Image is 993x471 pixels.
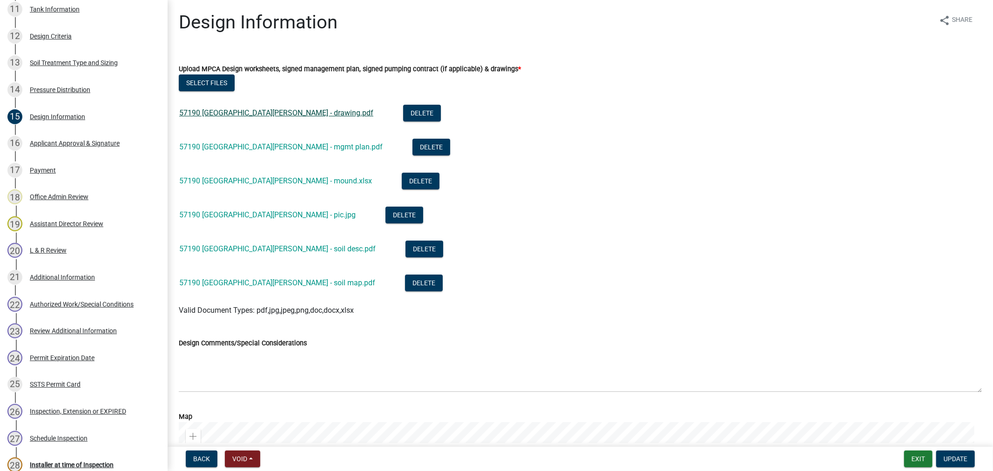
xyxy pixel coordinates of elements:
div: 18 [7,189,22,204]
wm-modal-confirm: Delete Document [402,177,439,186]
h1: Design Information [179,11,338,34]
div: L & R Review [30,247,67,254]
div: Soil Treatment Type and Sizing [30,60,118,66]
div: 14 [7,82,22,97]
a: 57190 [GEOGRAPHIC_DATA][PERSON_NAME] - drawing.pdf [179,108,373,117]
span: Valid Document Types: pdf,jpg,jpeg,png,doc,docx,xlsx [179,306,354,315]
div: 27 [7,431,22,446]
a: 57190 [GEOGRAPHIC_DATA][PERSON_NAME] - pic.jpg [179,210,356,219]
button: shareShare [932,11,980,29]
div: 20 [7,243,22,258]
div: Payment [30,167,56,174]
div: Installer at time of Inspection [30,462,114,468]
div: Additional Information [30,274,95,281]
div: Office Admin Review [30,194,88,200]
button: Delete [405,275,443,291]
div: Schedule Inspection [30,435,88,442]
wm-modal-confirm: Delete Document [405,279,443,288]
span: Void [232,455,247,463]
button: Delete [412,139,450,155]
div: 22 [7,297,22,312]
div: Design Criteria [30,33,72,40]
label: Design Comments/Special Considerations [179,340,307,347]
div: 26 [7,404,22,419]
a: 57190 [GEOGRAPHIC_DATA][PERSON_NAME] - mound.xlsx [179,176,372,185]
a: 57190 [GEOGRAPHIC_DATA][PERSON_NAME] - mgmt plan.pdf [179,142,383,151]
div: Zoom in [186,429,201,444]
div: Permit Expiration Date [30,355,95,361]
button: Back [186,451,217,467]
div: 16 [7,136,22,151]
button: Void [225,451,260,467]
div: 17 [7,163,22,178]
i: share [939,15,950,26]
div: Applicant Approval & Signature [30,140,120,147]
div: Tank Information [30,6,80,13]
div: 21 [7,270,22,285]
div: 23 [7,323,22,338]
button: Delete [385,207,423,223]
div: 15 [7,109,22,124]
div: 25 [7,377,22,392]
span: Update [944,455,967,463]
div: Assistant Director Review [30,221,103,227]
wm-modal-confirm: Delete Document [403,109,441,118]
label: Upload MPCA Design worksheets, signed management plan, signed pumping contract (if applicable) & ... [179,66,521,73]
button: Delete [403,105,441,121]
div: Pressure Distribution [30,87,90,93]
div: SSTS Permit Card [30,381,81,388]
div: Authorized Work/Special Conditions [30,301,134,308]
div: 24 [7,350,22,365]
wm-modal-confirm: Delete Document [405,245,443,254]
button: Delete [402,173,439,189]
div: 12 [7,29,22,44]
div: 11 [7,2,22,17]
button: Exit [904,451,932,467]
div: 19 [7,216,22,231]
div: Review Additional Information [30,328,117,334]
span: Share [952,15,973,26]
div: Design Information [30,114,85,120]
button: Update [936,451,975,467]
label: Map [179,414,192,420]
div: Inspection, Extension or EXPIRED [30,408,126,415]
wm-modal-confirm: Delete Document [412,143,450,152]
button: Select files [179,74,235,91]
button: Delete [405,241,443,257]
a: 57190 [GEOGRAPHIC_DATA][PERSON_NAME] - soil desc.pdf [179,244,376,253]
span: Back [193,455,210,463]
div: 13 [7,55,22,70]
a: 57190 [GEOGRAPHIC_DATA][PERSON_NAME] - soil map.pdf [179,278,375,287]
wm-modal-confirm: Delete Document [385,211,423,220]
